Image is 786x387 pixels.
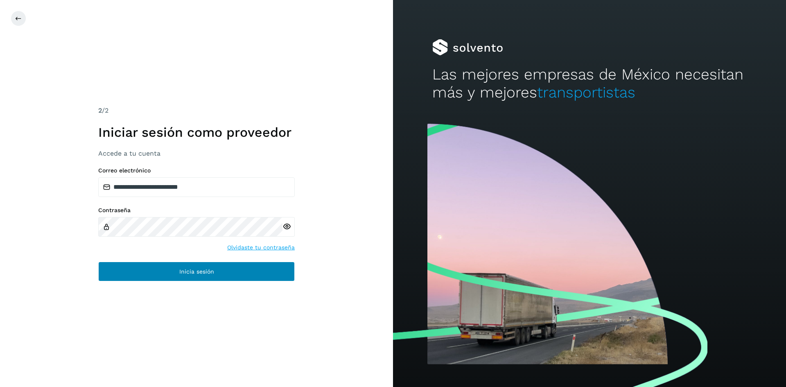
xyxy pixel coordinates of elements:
label: Contraseña [98,207,295,214]
div: /2 [98,106,295,115]
h1: Iniciar sesión como proveedor [98,124,295,140]
span: 2 [98,106,102,114]
button: Inicia sesión [98,262,295,281]
a: Olvidaste tu contraseña [227,243,295,252]
span: transportistas [537,84,635,101]
label: Correo electrónico [98,167,295,174]
span: Inicia sesión [179,269,214,274]
h2: Las mejores empresas de México necesitan más y mejores [432,66,747,102]
h3: Accede a tu cuenta [98,149,295,157]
